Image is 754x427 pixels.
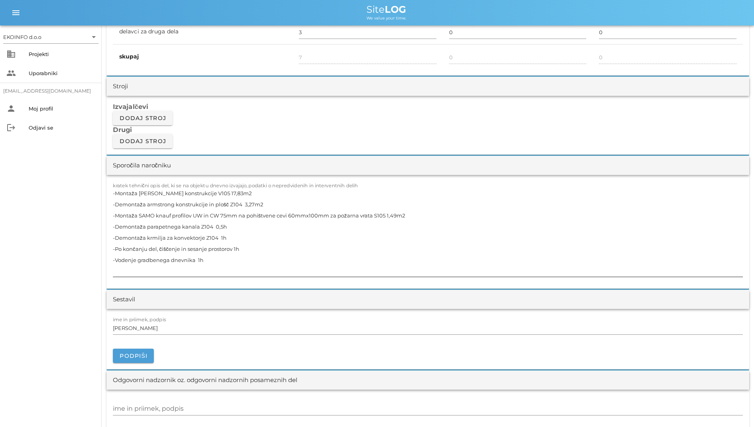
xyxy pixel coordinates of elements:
[640,341,754,427] iframe: Chat Widget
[29,124,95,131] div: Odjavi se
[6,49,16,59] i: business
[113,317,166,323] label: ime in priimek, podpis
[299,26,436,39] input: 0
[640,341,754,427] div: Pripomoček za klepet
[113,349,154,363] button: Podpiši
[119,138,166,145] span: Dodaj stroj
[113,295,135,304] div: Sestavil
[113,376,297,385] div: Odgovorni nadzornik oz. odgovorni nadzornih posameznih del
[599,26,737,39] input: 0
[113,102,743,111] h3: Izvajalčevi
[113,19,293,45] td: delavci za druga dela
[449,26,587,39] input: 0
[113,111,173,125] button: Dodaj stroj
[29,105,95,112] div: Moj profil
[6,68,16,78] i: people
[3,33,41,41] div: EKOINFO d.o.o
[385,4,406,15] b: LOG
[89,32,99,42] i: arrow_drop_down
[3,31,99,43] div: EKOINFO d.o.o
[11,8,21,17] i: menu
[6,123,16,132] i: logout
[366,4,406,15] span: Site
[29,70,95,76] div: Uporabniki
[119,53,139,60] b: skupaj
[29,51,95,57] div: Projekti
[113,161,171,170] div: Sporočila naročniku
[113,134,173,148] button: Dodaj stroj
[113,183,358,189] label: kratek tehnični opis del, ki se na objektu dnevno izvajajo, podatki o nepredvidenih in interventn...
[366,16,406,21] span: We value your time.
[113,125,743,134] h3: Drugi
[6,104,16,113] i: person
[119,115,166,122] span: Dodaj stroj
[113,82,128,91] div: Stroji
[119,352,147,359] span: Podpiši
